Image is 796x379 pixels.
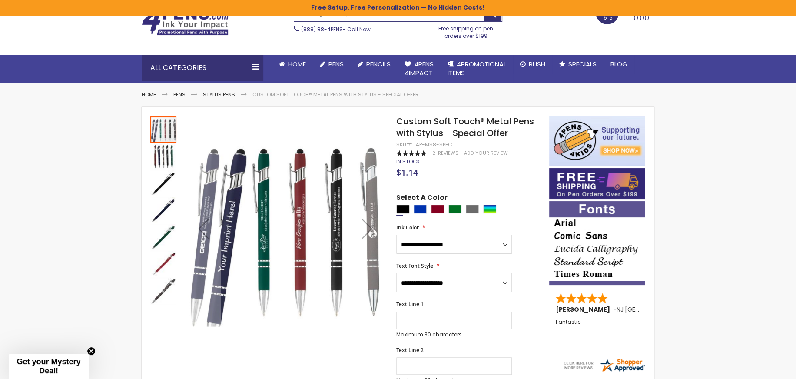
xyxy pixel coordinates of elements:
img: Custom Soft Touch® Metal Pens with Stylus - Special Offer [150,143,176,170]
li: Custom Soft Touch® Metal Pens with Stylus - Special Offer [252,91,419,98]
a: (888) 88-4PENS [301,26,343,33]
img: 4Pens Custom Pens and Promotional Products [142,8,229,36]
div: Custom Soft Touch® Metal Pens with Stylus - Special Offer [150,196,177,223]
span: 2 [432,150,435,156]
span: Blog [610,60,627,69]
div: Custom Soft Touch® Metal Pens with Stylus - Special Offer [150,223,177,250]
a: Home [272,55,313,74]
span: Custom Soft Touch® Metal Pens with Stylus - Special Offer [396,115,534,139]
div: Custom Soft Touch® Metal Pens with Stylus - Special Offer [150,116,177,143]
img: Custom Soft Touch® Metal Pens with Stylus - Special Offer [150,197,176,223]
span: Home [288,60,306,69]
span: In stock [396,158,420,165]
a: Home [142,91,156,98]
button: Close teaser [87,347,96,356]
strong: SKU [396,141,412,148]
a: Pens [173,91,186,98]
div: 100% [396,150,427,156]
a: Pencils [351,55,398,74]
a: Specials [552,55,604,74]
div: Availability [396,158,420,165]
div: Fantastic [555,319,640,338]
span: Text Line 2 [396,346,424,354]
a: 4PROMOTIONALITEMS [441,55,513,83]
img: 4pens 4 kids [549,116,645,166]
span: - Call Now! [301,26,372,33]
div: Grey [466,205,479,213]
div: Blue [414,205,427,213]
img: Custom Soft Touch® Metal Pens with Stylus - Special Offer [150,224,176,250]
iframe: Google Customer Reviews [724,356,796,379]
img: Custom Soft Touch® Metal Pens with Stylus - Special Offer [150,170,176,196]
span: Rush [529,60,545,69]
a: Rush [513,55,552,74]
span: Ink Color [396,224,419,231]
a: Blog [604,55,634,74]
span: - , [613,305,688,314]
a: 4pens.com certificate URL [562,367,646,375]
span: 4Pens 4impact [405,60,434,77]
div: Custom Soft Touch® Metal Pens with Stylus - Special Offer [150,250,177,277]
div: Burgundy [431,205,444,213]
div: Custom Soft Touch® Metal Pens with Stylus - Special Offer [150,170,177,196]
div: Assorted [483,205,496,213]
div: Custom Soft Touch® Metal Pens with Stylus - Special Offer [150,277,176,304]
span: Pencils [366,60,391,69]
a: Add Your Review [464,150,508,156]
span: Select A Color [396,193,448,205]
span: $1.14 [396,166,418,178]
img: Custom Soft Touch® Metal Pens with Stylus - Special Offer [186,128,385,327]
div: Previous [186,116,221,341]
div: Green [448,205,461,213]
span: Specials [568,60,597,69]
a: Pens [313,55,351,74]
span: Text Font Style [396,262,433,269]
img: font-personalization-examples [549,201,645,285]
span: [PERSON_NAME] [555,305,613,314]
span: Pens [328,60,344,69]
div: Get your Mystery Deal!Close teaser [9,354,89,379]
a: 2 Reviews [432,150,460,156]
span: Text Line 1 [396,300,424,308]
span: Get your Mystery Deal! [17,357,80,375]
span: 0.00 [633,12,649,23]
div: Black [396,205,409,213]
a: 4Pens4impact [398,55,441,83]
img: 4pens.com widget logo [562,357,646,373]
div: All Categories [142,55,263,81]
span: NJ [616,305,623,314]
span: Reviews [438,150,458,156]
span: [GEOGRAPHIC_DATA] [624,305,688,314]
span: 4PROMOTIONAL ITEMS [448,60,506,77]
div: Next [350,116,385,341]
p: Maximum 30 characters [396,331,512,338]
img: Custom Soft Touch® Metal Pens with Stylus - Special Offer [150,251,176,277]
div: 4P-MS8-SPEC [416,141,452,148]
div: Custom Soft Touch® Metal Pens with Stylus - Special Offer [150,143,177,170]
a: Stylus Pens [203,91,235,98]
img: Free shipping on orders over $199 [549,168,645,199]
img: Custom Soft Touch® Metal Pens with Stylus - Special Offer [150,278,176,304]
div: Free shipping on pen orders over $199 [430,22,503,39]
